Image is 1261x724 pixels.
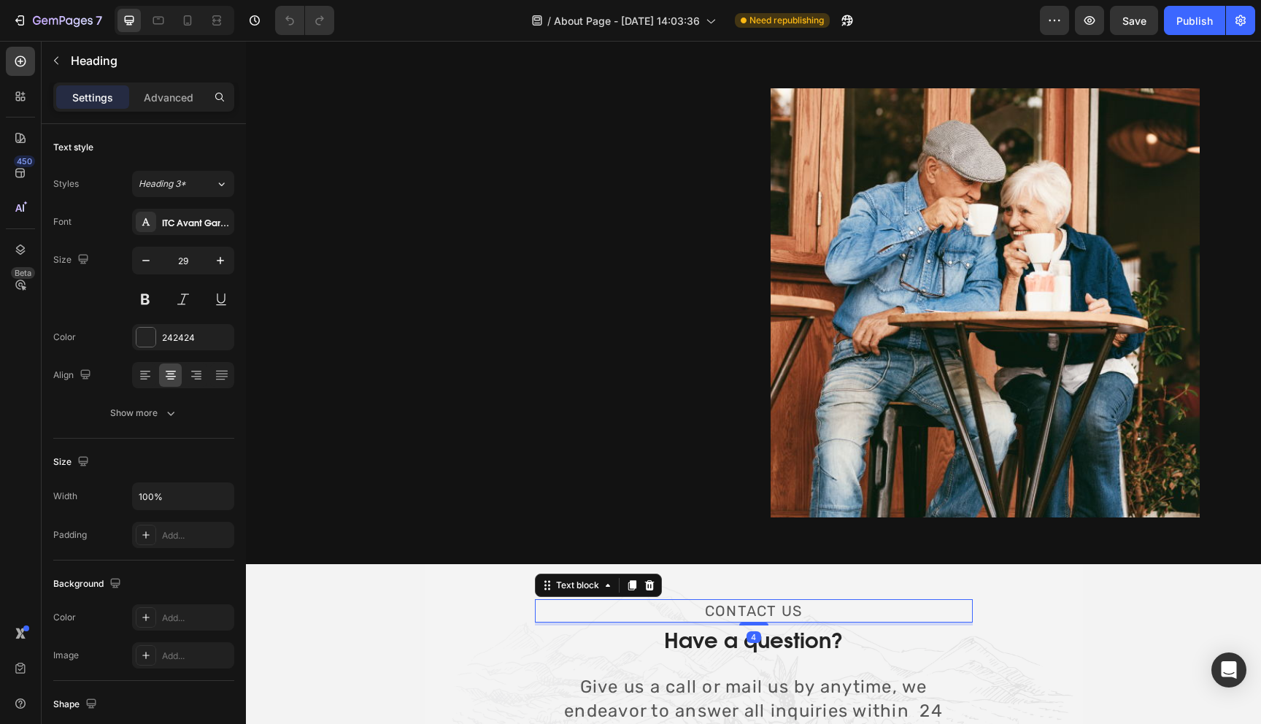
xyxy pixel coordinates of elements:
button: Show more [53,400,234,426]
div: Open Intercom Messenger [1211,652,1246,688]
div: Show more [110,406,178,420]
div: Align [53,366,94,385]
div: 450 [14,155,35,167]
p: 7 [96,12,102,29]
p: Heading [71,52,228,69]
div: Image [53,649,79,662]
div: Font [53,215,72,228]
div: Size [53,452,92,472]
div: Undo/Redo [275,6,334,35]
div: 4 [501,590,515,602]
div: Text style [53,141,93,154]
iframe: Design area [246,41,1261,724]
div: Size [53,250,92,270]
p: Have a question? [290,586,725,614]
div: Add... [162,612,231,625]
div: Add... [162,529,231,542]
button: 7 [6,6,109,35]
span: / [547,13,551,28]
span: Save [1122,15,1146,27]
button: Heading 3* [132,171,234,197]
span: About Page - [DATE] 14:03:36 [554,13,700,28]
span: Heading 3* [139,177,186,190]
div: Beta [11,267,35,279]
div: Publish [1176,13,1213,28]
div: Text block [307,538,356,551]
div: Styles [53,177,79,190]
div: Width [53,490,77,503]
p: CONTACT US [290,560,725,580]
div: Color [53,611,76,624]
input: Auto [133,483,234,509]
div: Padding [53,528,87,542]
span: Need republishing [749,14,824,27]
img: Alt Image [525,47,955,476]
div: ITC Avant Garde Gothic [162,216,231,229]
p: Settings [72,90,113,105]
div: Shape [53,695,100,715]
button: Publish [1164,6,1225,35]
div: 242424 [162,331,231,344]
div: Background [53,574,124,594]
div: Add... [162,650,231,663]
p: Advanced [144,90,193,105]
div: Color [53,331,76,344]
button: Save [1110,6,1158,35]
